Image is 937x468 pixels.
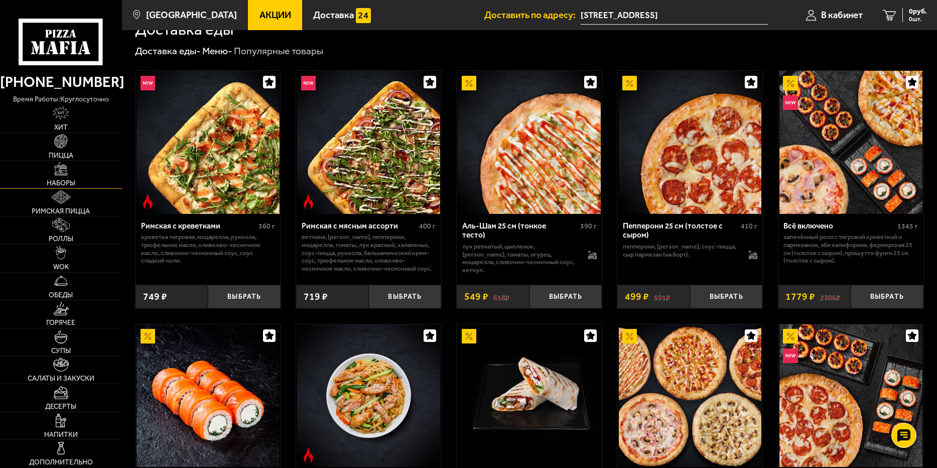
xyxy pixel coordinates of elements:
s: 618 ₽ [493,292,509,301]
img: Всё включено [779,71,922,214]
button: Выбрать [529,285,602,309]
a: НовинкаОстрое блюдоРимская с мясным ассорти [296,71,441,214]
s: 591 ₽ [654,292,670,301]
span: Дополнительно [29,459,93,466]
div: Пепперони 25 см (толстое с сыром) [623,221,738,240]
span: Салаты и закуски [28,375,94,382]
a: АкционныйАль-Шам 25 см (тонкое тесто) [457,71,602,214]
img: Острое блюдо [301,194,316,209]
a: АкционныйПепперони 25 см (толстое с сыром) [617,71,762,214]
span: Напитки [44,431,78,438]
img: Новинка [783,348,797,363]
span: Пицца [49,152,73,159]
a: Меню- [202,45,232,57]
span: 749 ₽ [143,292,167,301]
img: Новинка [301,76,316,90]
span: 719 ₽ [304,292,328,301]
span: 499 ₽ [625,292,649,301]
button: Выбрать [208,285,281,309]
img: Wok с цыпленком гриль M [297,324,440,467]
span: В кабинет [821,11,863,20]
img: Пепперони 25 см (толстое с сыром) [619,71,762,214]
img: Филадельфия [137,324,280,467]
a: НовинкаОстрое блюдоРимская с креветками [136,71,281,214]
img: 15daf4d41897b9f0e9f617042186c801.svg [356,8,370,23]
input: Ваш адрес доставки [581,6,768,25]
span: Десерты [45,403,76,410]
span: Наборы [47,180,75,187]
span: Акции [259,11,291,20]
img: Акционный [622,76,637,90]
img: Джекпот [779,324,922,467]
a: АкционныйНовинкаДжекпот [778,324,923,467]
img: Римская с креветками [137,71,280,214]
img: Римская с мясным ассорти [297,71,440,214]
img: Акционный [462,76,476,90]
a: АкционныйСлавные парни [617,324,762,467]
span: 0 шт. [909,16,927,22]
span: 400 г [419,222,436,230]
button: Выбрать [690,285,763,309]
span: Обеды [49,292,73,299]
a: АкционныйШаверма с морковью по-корейски [457,324,602,467]
span: 1779 ₽ [785,292,815,301]
img: Славные парни [619,324,762,467]
div: Римская с креветками [141,221,256,231]
p: ветчина, [PERSON_NAME], пепперони, моцарелла, томаты, лук красный, халапеньо, соус-пицца, руккола... [302,233,436,272]
span: Супы [51,347,71,355]
img: Новинка [783,95,797,110]
img: Акционный [783,329,797,343]
s: 2306 ₽ [820,292,840,301]
span: 360 г [258,222,275,230]
span: 0 руб. [909,8,927,15]
span: [GEOGRAPHIC_DATA] [146,11,237,20]
span: Доставка [313,11,354,20]
span: Римская пицца [32,208,90,215]
h1: Доставка еды [135,22,233,37]
span: Горячее [46,319,75,326]
span: Роллы [49,236,73,243]
div: Популярные товары [234,45,323,57]
span: 549 ₽ [464,292,488,301]
p: пепперони, [PERSON_NAME], соус-пицца, сыр пармезан (на борт). [623,243,738,258]
button: Выбрать [369,285,442,309]
img: Острое блюдо [301,448,316,462]
span: 410 г [741,222,757,230]
span: Доставить по адресу: [484,11,581,20]
a: Доставка еды- [135,45,201,57]
div: Всё включено [783,221,895,231]
img: Акционный [462,329,476,343]
img: Акционный [622,329,637,343]
a: АкционныйФиладельфия [136,324,281,467]
p: Запечённый ролл с тигровой креветкой и пармезаном, Эби Калифорния, Фермерская 25 см (толстое с сы... [783,233,918,264]
p: лук репчатый, цыпленок, [PERSON_NAME], томаты, огурец, моцарелла, сливочно-чесночный соус, кетчуп. [462,243,578,274]
span: Хит [54,124,68,131]
span: 390 г [580,222,597,230]
img: Аль-Шам 25 см (тонкое тесто) [458,71,601,214]
div: Римская с мясным ассорти [302,221,417,231]
img: Новинка [141,76,155,90]
div: Аль-Шам 25 см (тонкое тесто) [462,221,578,240]
img: Острое блюдо [141,194,155,209]
span: WOK [53,264,69,271]
img: Акционный [141,329,155,343]
span: 1345 г [897,222,918,230]
a: Острое блюдоWok с цыпленком гриль M [296,324,441,467]
span: проспект Энергетиков, 74 [581,6,768,25]
p: креветка тигровая, моцарелла, руккола, трюфельное масло, оливково-чесночное масло, сливочно-чесно... [141,233,276,264]
button: Выбрать [851,285,923,309]
img: Акционный [783,76,797,90]
a: АкционныйНовинкаВсё включено [778,71,923,214]
img: Шаверма с морковью по-корейски [458,324,601,467]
